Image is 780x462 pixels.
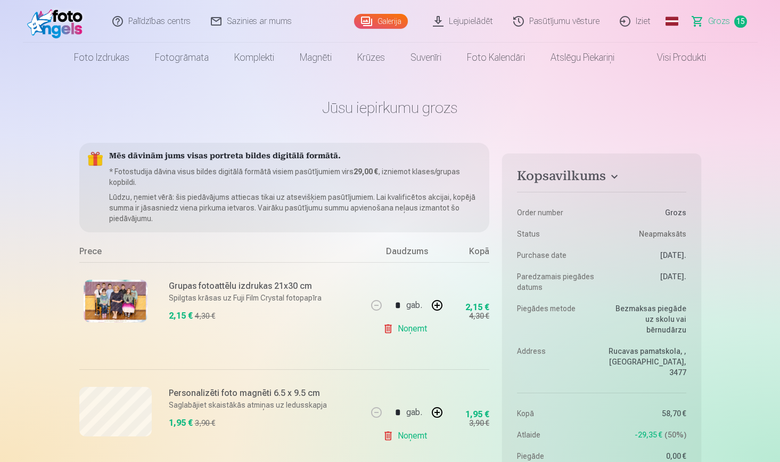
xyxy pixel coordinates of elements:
[607,451,686,461] dd: 0,00 €
[627,43,719,72] a: Visi produkti
[517,229,596,239] dt: Status
[635,429,662,440] span: -29,35 €
[517,271,596,293] dt: Paredzamais piegādes datums
[169,387,361,400] h6: Personalizēti foto magnēti 6.5 x 9.5 cm
[169,293,361,303] p: Spilgtas krāsas uz Fuji Film Crystal fotopapīra
[607,207,686,218] dd: Grozs
[354,167,378,176] b: 29,00 €
[79,245,367,262] div: Prece
[109,192,481,224] p: Lūdzu, ņemiet vērā: šis piedāvājums attiecas tikai uz atsevišķiem pasūtījumiem. Lai kvalificētos ...
[607,303,686,335] dd: Bezmaksas piegāde uz skolu vai bērnudārzu
[469,311,489,321] div: 4,30 €
[79,98,701,117] h1: Jūsu iepirkumu grozs
[607,250,686,261] dd: [DATE].
[169,417,193,429] div: 1,95 €
[109,166,481,188] p: * Fotostudija dāvina visus bildes digitālā formātā visiem pasūtījumiem virs , izniemot klases/gru...
[287,43,344,72] a: Magnēti
[354,14,408,29] a: Galerija
[465,411,489,418] div: 1,95 €
[454,43,538,72] a: Foto kalendāri
[517,346,596,378] dt: Address
[517,207,596,218] dt: Order number
[469,418,489,428] div: 3,90 €
[344,43,398,72] a: Krūzes
[367,245,447,262] div: Daudzums
[517,451,596,461] dt: Piegāde
[406,293,422,318] div: gab.
[169,400,361,410] p: Saglabājiet skaistākās atmiņas uz ledusskapja
[517,168,686,188] button: Kopsavilkums
[109,151,481,162] h5: Mēs dāvinām jums visas portreta bildes digitālā formātā.
[61,43,142,72] a: Foto izdrukas
[607,408,686,419] dd: 58,70 €
[398,43,454,72] a: Suvenīri
[607,346,686,378] dd: Rucavas pamatskola, , [GEOGRAPHIC_DATA], 3477
[607,271,686,293] dd: [DATE].
[708,15,730,28] span: Grozs
[639,229,686,239] span: Neapmaksāts
[195,311,215,321] div: 4,30 €
[383,425,431,447] a: Noņemt
[383,318,431,339] a: Noņemt
[517,429,596,440] dt: Atlaide
[169,280,361,293] h6: Grupas fotoattēlu izdrukas 21x30 cm
[142,43,221,72] a: Fotogrāmata
[517,250,596,261] dt: Purchase date
[169,310,193,322] div: 2,15 €
[538,43,627,72] a: Atslēgu piekariņi
[734,15,747,28] span: 15
[664,429,686,440] span: 50 %
[406,400,422,425] div: gab.
[517,303,596,335] dt: Piegādes metode
[517,408,596,419] dt: Kopā
[447,245,489,262] div: Kopā
[27,4,88,38] img: /fa1
[195,418,215,428] div: 3,90 €
[221,43,287,72] a: Komplekti
[465,304,489,311] div: 2,15 €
